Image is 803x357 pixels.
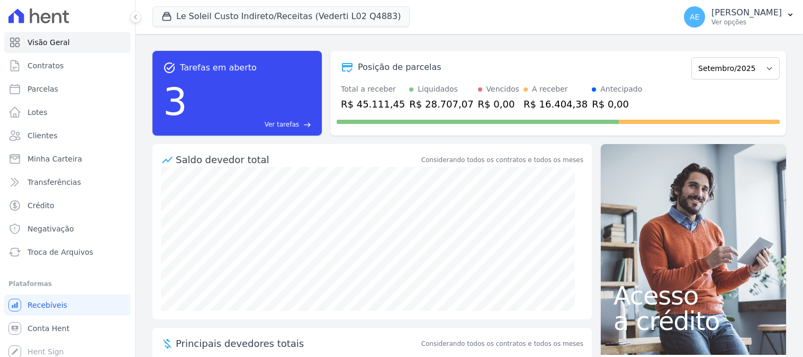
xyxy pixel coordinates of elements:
p: [PERSON_NAME] [711,7,782,18]
button: AE [PERSON_NAME] Ver opções [675,2,803,32]
div: Considerando todos os contratos e todos os meses [421,155,583,165]
span: Transferências [28,177,81,188]
div: 3 [163,74,187,129]
span: AE [690,13,699,21]
span: east [303,121,311,129]
span: Clientes [28,130,57,141]
span: Considerando todos os contratos e todos os meses [421,339,583,349]
span: Principais devedores totais [176,336,419,351]
div: Plataformas [8,278,127,290]
a: Troca de Arquivos [4,242,131,263]
div: Liquidados [418,84,458,95]
div: Antecipado [600,84,642,95]
div: Vencidos [486,84,519,95]
a: Negativação [4,218,131,239]
span: Negativação [28,224,74,234]
a: Crédito [4,195,131,216]
div: R$ 45.111,45 [341,97,405,111]
p: Ver opções [711,18,782,26]
div: Saldo devedor total [176,153,419,167]
a: Lotes [4,102,131,123]
span: Visão Geral [28,37,70,48]
span: Conta Hent [28,323,69,334]
div: Posição de parcelas [358,61,441,74]
a: Visão Geral [4,32,131,53]
a: Conta Hent [4,318,131,339]
div: Total a receber [341,84,405,95]
span: Parcelas [28,84,58,94]
span: Contratos [28,60,64,71]
a: Minha Carteira [4,148,131,169]
span: Ver tarefas [265,120,299,129]
span: Lotes [28,107,48,118]
a: Transferências [4,172,131,193]
span: Crédito [28,200,55,211]
div: R$ 0,00 [478,97,519,111]
a: Clientes [4,125,131,146]
div: R$ 28.707,07 [409,97,473,111]
a: Contratos [4,55,131,76]
span: a crédito [613,308,773,334]
a: Recebíveis [4,294,131,316]
span: task_alt [163,61,176,74]
div: R$ 0,00 [592,97,642,111]
button: Le Soleil Custo Indireto/Receitas (Vederti L02 Q4883) [152,6,410,26]
a: Ver tarefas east [192,120,311,129]
span: Acesso [613,283,773,308]
span: Minha Carteira [28,154,82,164]
span: Recebíveis [28,300,67,310]
span: Troca de Arquivos [28,247,93,257]
a: Parcelas [4,78,131,100]
span: Tarefas em aberto [180,61,257,74]
div: R$ 16.404,38 [524,97,588,111]
div: A receber [532,84,568,95]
